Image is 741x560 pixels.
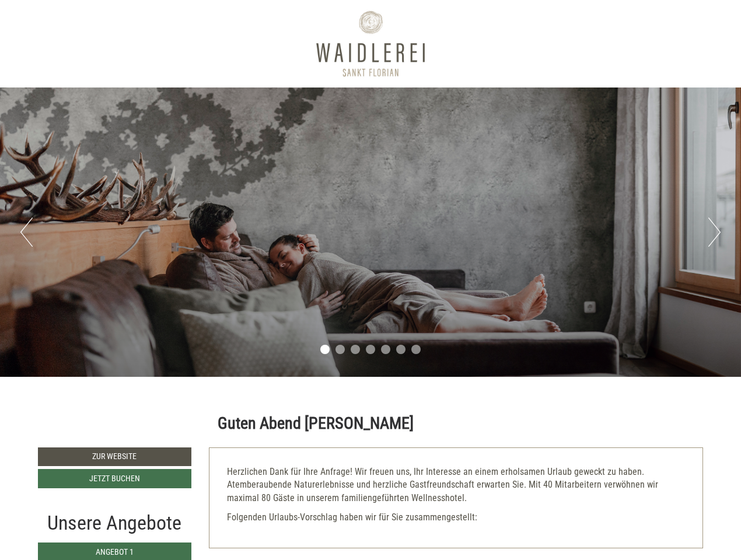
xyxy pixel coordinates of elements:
[227,511,686,524] p: Folgenden Urlaubs-Vorschlag haben wir für Sie zusammengestellt:
[38,447,191,466] a: Zur Website
[20,218,33,247] button: Previous
[218,415,414,433] h1: Guten Abend [PERSON_NAME]
[38,509,191,537] div: Unsere Angebote
[96,547,134,556] span: Angebot 1
[708,218,721,247] button: Next
[227,466,686,506] p: Herzlichen Dank für Ihre Anfrage! Wir freuen uns, Ihr Interesse an einem erholsamen Urlaub geweck...
[38,469,191,488] a: Jetzt buchen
